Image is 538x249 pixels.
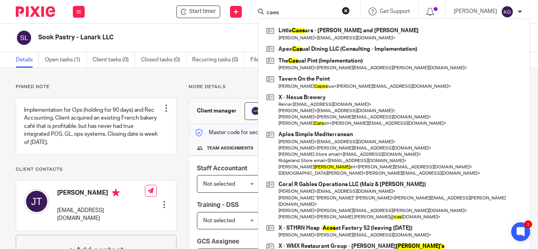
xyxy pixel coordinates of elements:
span: Not selected [203,218,235,223]
span: Not selected [203,181,235,187]
span: GCS Assignee [197,238,239,245]
a: Recurring tasks (0) [192,52,245,68]
img: Pixie [16,6,55,17]
h2: Sook Pastry - Lanark LLC [38,33,340,42]
span: Start timer [189,7,216,16]
h4: [PERSON_NAME] [57,189,145,199]
a: Closed tasks (0) [141,52,186,68]
img: svg%3E [501,6,514,18]
span: Team assignments [207,145,254,151]
input: Search [266,9,337,17]
div: Sook Pastry - Lanark LLC [176,6,220,18]
p: More details [189,84,522,90]
button: Clear [342,7,350,15]
p: [PERSON_NAME] [454,7,497,15]
a: Files [250,52,268,68]
a: Open tasks (1) [45,52,87,68]
a: Details [16,52,39,68]
h3: Client manager [197,107,237,115]
img: svg%3E [251,106,260,116]
img: svg%3E [24,189,49,214]
i: Primary [112,189,120,197]
img: svg%3E [16,30,32,46]
a: Client tasks (0) [93,52,135,68]
p: Client contacts [16,166,176,173]
p: Pinned note [16,84,176,90]
p: Master code for secure communications and files [195,129,331,136]
span: Staff Accountant [197,165,247,172]
span: Training - DSS [197,202,239,208]
span: Get Support [380,9,410,14]
p: [EMAIL_ADDRESS][DOMAIN_NAME] [57,207,145,223]
div: 1 [524,220,532,228]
